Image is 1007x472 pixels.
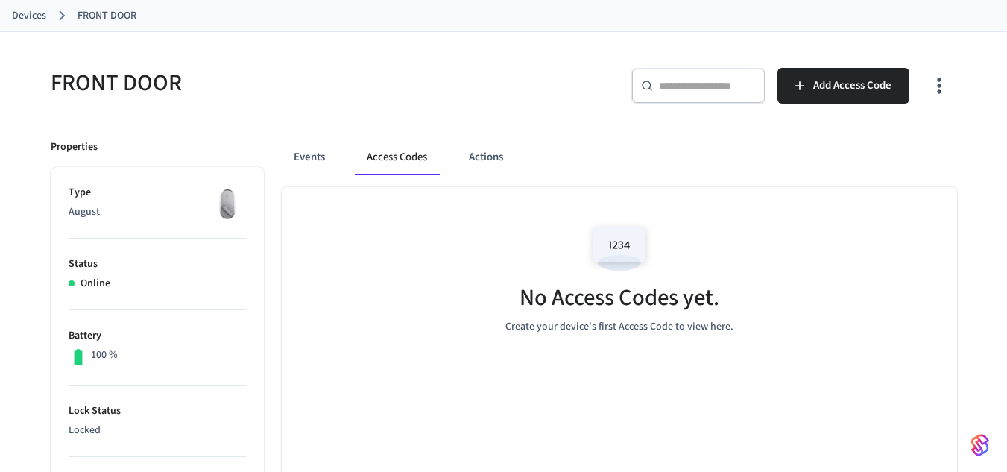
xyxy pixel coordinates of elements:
[69,403,246,419] p: Lock Status
[12,8,46,24] a: Devices
[355,139,439,175] button: Access Codes
[282,139,337,175] button: Events
[971,433,989,457] img: SeamLogoGradient.69752ec5.svg
[51,68,495,98] h5: FRONT DOOR
[69,185,246,201] p: Type
[91,347,118,363] p: 100 %
[69,328,246,344] p: Battery
[457,139,515,175] button: Actions
[51,139,98,155] p: Properties
[586,217,653,280] img: Access Codes Empty State
[505,319,733,335] p: Create your device's first Access Code to view here.
[520,283,719,313] h5: No Access Codes yet.
[81,276,110,292] p: Online
[813,76,891,95] span: Add Access Code
[282,139,957,175] div: ant example
[209,185,246,222] img: August Wifi Smart Lock 3rd Gen, Silver, Front
[69,204,246,220] p: August
[78,8,136,24] a: FRONT DOOR
[777,68,909,104] button: Add Access Code
[69,257,246,272] p: Status
[69,423,246,438] p: Locked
